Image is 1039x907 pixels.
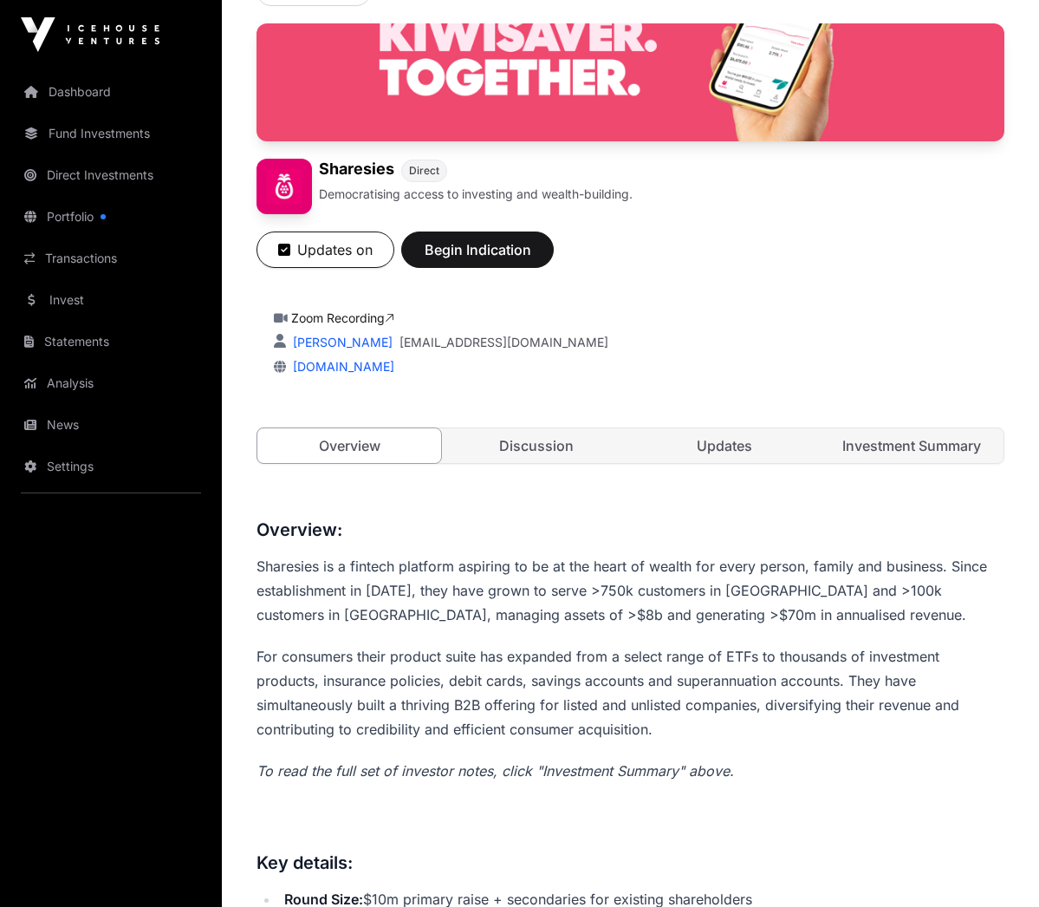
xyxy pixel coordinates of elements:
[14,281,208,319] a: Invest
[291,310,394,325] a: Zoom Recording
[14,114,208,153] a: Fund Investments
[257,849,1004,877] h3: Key details:
[257,762,734,780] em: To read the full set of investor notes, click "Investment Summary" above.
[423,239,532,260] span: Begin Indication
[14,156,208,194] a: Direct Investments
[445,428,628,463] a: Discussion
[14,323,208,361] a: Statements
[409,164,439,178] span: Direct
[952,824,1039,907] iframe: Chat Widget
[257,644,1004,741] p: For consumers their product suite has expanded from a select range of ETFs to thousands of invest...
[257,23,1004,141] img: Sharesies
[257,428,1003,463] nav: Tabs
[21,17,159,52] img: Icehouse Ventures Logo
[14,239,208,277] a: Transactions
[257,554,1004,627] p: Sharesies is a fintech platform aspiring to be at the heart of wealth for every person, family an...
[257,427,442,464] a: Overview
[289,335,393,349] a: [PERSON_NAME]
[14,447,208,486] a: Settings
[257,159,312,214] img: Sharesies
[14,73,208,111] a: Dashboard
[820,428,1003,463] a: Investment Summary
[633,428,816,463] a: Updates
[401,232,554,268] button: Begin Indication
[319,186,633,203] p: Democratising access to investing and wealth-building.
[257,516,1004,544] h3: Overview:
[399,334,608,351] a: [EMAIL_ADDRESS][DOMAIN_NAME]
[319,159,394,182] h1: Sharesies
[401,249,554,266] a: Begin Indication
[14,406,208,444] a: News
[14,364,208,402] a: Analysis
[257,232,394,268] button: Updates on
[14,198,208,236] a: Portfolio
[286,359,394,374] a: [DOMAIN_NAME]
